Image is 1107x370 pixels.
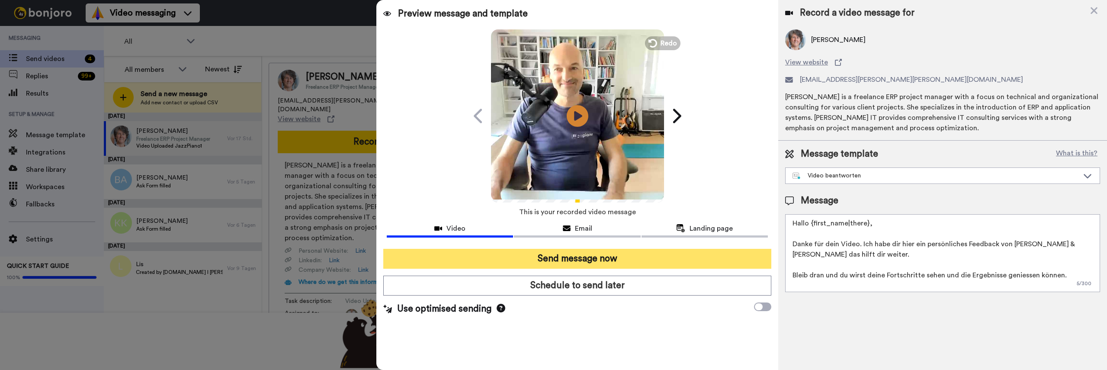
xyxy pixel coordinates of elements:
[397,302,491,315] span: Use optimised sending
[383,276,771,296] button: Schedule to send later
[575,223,592,234] span: Email
[801,148,878,161] span: Message template
[793,173,801,180] img: nextgen-template.svg
[1053,148,1100,161] button: What is this?
[446,223,465,234] span: Video
[800,74,1023,85] span: [EMAIL_ADDRESS][PERSON_NAME][PERSON_NAME][DOMAIN_NAME]
[785,57,828,68] span: View website
[801,194,838,207] span: Message
[793,171,1079,180] div: Video beantworten
[519,203,636,222] span: This is your recorded video message
[785,214,1100,292] textarea: Hallo {first_name|there}, Danke für dein Video. Ich habe dir hier ein persönliches Feedback von [...
[690,223,733,234] span: Landing page
[785,57,1100,68] a: View website
[383,249,771,269] button: Send message now
[785,92,1100,133] div: [PERSON_NAME] is a freelance ERP project manager with a focus on technical and organizational con...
